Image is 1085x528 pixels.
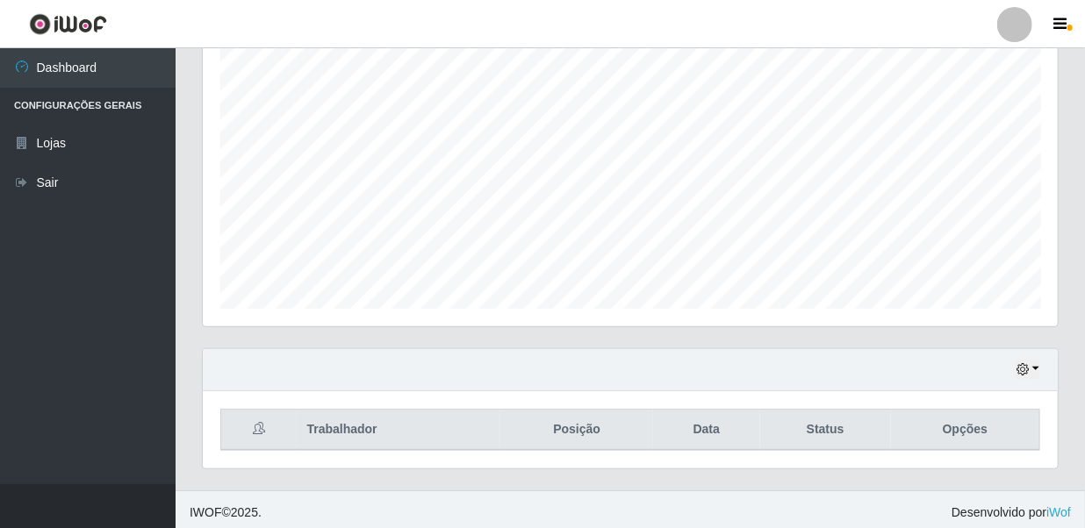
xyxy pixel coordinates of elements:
a: iWof [1046,505,1071,519]
th: Opções [891,410,1040,451]
th: Trabalhador [297,410,501,451]
span: © 2025 . [190,503,262,522]
th: Posição [500,410,653,451]
img: CoreUI Logo [29,13,107,35]
span: IWOF [190,505,222,519]
th: Data [653,410,760,451]
th: Status [760,410,891,451]
span: Desenvolvido por [952,503,1071,522]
